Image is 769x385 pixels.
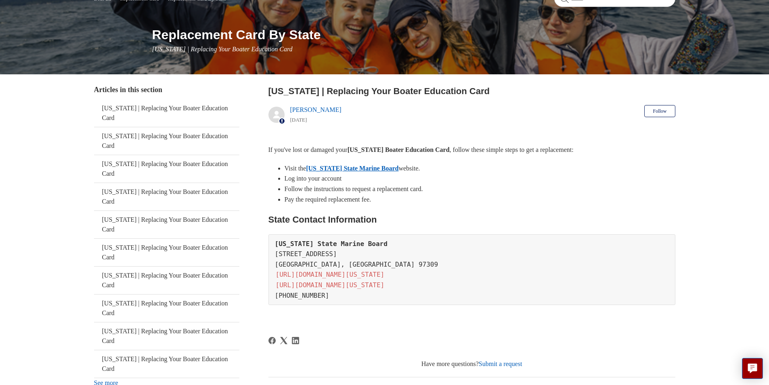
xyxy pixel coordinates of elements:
h2: Oregon | Replacing Your Boater Education Card [268,84,675,98]
a: [US_STATE] | Replacing Your Boater Education Card [94,99,239,127]
h1: Replacement Card By State [152,25,675,44]
a: [US_STATE] | Replacing Your Boater Education Card [94,183,239,210]
svg: Share this page on Facebook [268,337,276,344]
a: [URL][DOMAIN_NAME][US_STATE] [275,280,386,290]
a: [US_STATE] | Replacing Your Boater Education Card [94,295,239,322]
a: Submit a request [479,360,522,367]
svg: Share this page on X Corp [280,337,287,344]
li: Log into your account [285,173,675,184]
a: X Corp [280,337,287,344]
a: [URL][DOMAIN_NAME][US_STATE] [275,270,386,279]
a: [US_STATE] State Marine Board [306,165,398,172]
strong: [US_STATE] Boater Education Card [348,146,450,153]
a: [US_STATE] | Replacing Your Boater Education Card [94,155,239,183]
strong: [US_STATE] State Marine Board [275,240,388,248]
a: [US_STATE] | Replacing Your Boater Education Card [94,239,239,266]
time: 05/22/2024, 08:59 [290,117,307,123]
li: Visit the website. [285,163,675,174]
a: [US_STATE] | Replacing Your Boater Education Card [94,127,239,155]
a: [US_STATE] | Replacing Your Boater Education Card [94,350,239,378]
p: If you've lost or damaged your , follow these simple steps to get a replacement: [268,145,675,155]
li: Pay the required replacement fee. [285,194,675,205]
button: Live chat [742,358,763,379]
li: Follow the instructions to request a replacement card. [285,184,675,194]
pre: [STREET_ADDRESS] [GEOGRAPHIC_DATA], [GEOGRAPHIC_DATA] 97309 [PHONE_NUMBER] [268,234,675,305]
a: [US_STATE] | Replacing Your Boater Education Card [94,322,239,350]
div: Have more questions? [268,359,675,369]
button: Follow Article [644,105,675,117]
svg: Share this page on LinkedIn [292,337,299,344]
h2: State Contact Information [268,212,675,227]
a: [PERSON_NAME] [290,106,342,113]
a: [US_STATE] | Replacing Your Boater Education Card [94,211,239,238]
span: Articles in this section [94,86,162,94]
span: [US_STATE] | Replacing Your Boater Education Card [152,46,293,53]
a: LinkedIn [292,337,299,344]
a: [US_STATE] | Replacing Your Boater Education Card [94,267,239,294]
a: Facebook [268,337,276,344]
